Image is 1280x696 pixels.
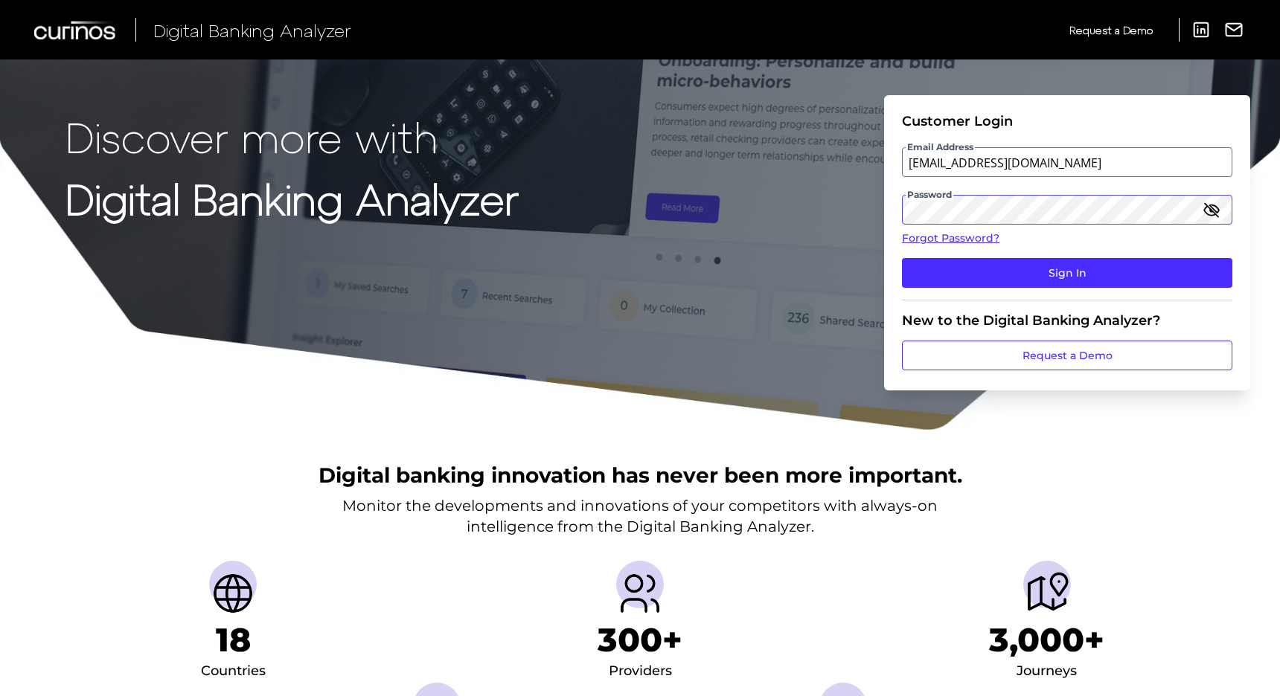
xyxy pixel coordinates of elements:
div: Countries [201,660,266,683]
a: Request a Demo [902,341,1232,370]
div: Journeys [1017,660,1077,683]
a: Forgot Password? [902,231,1232,246]
h2: Digital banking innovation has never been more important. [319,461,962,489]
button: Sign In [902,258,1232,288]
span: Email Address [906,141,975,153]
img: Journeys [1023,570,1071,617]
div: Providers [609,660,672,683]
h1: 18 [216,620,251,660]
img: Curinos [34,21,118,39]
div: Customer Login [902,113,1232,129]
div: New to the Digital Banking Analyzer? [902,312,1232,329]
a: Request a Demo [1069,18,1153,42]
h1: 300+ [598,620,682,660]
span: Request a Demo [1069,24,1153,36]
img: Countries [209,570,257,617]
span: Password [906,189,953,201]
p: Discover more with [65,113,519,160]
strong: Digital Banking Analyzer [65,173,519,223]
span: Digital Banking Analyzer [153,19,351,41]
img: Providers [616,570,664,617]
p: Monitor the developments and innovations of your competitors with always-on intelligence from the... [342,495,938,537]
h1: 3,000+ [989,620,1104,660]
